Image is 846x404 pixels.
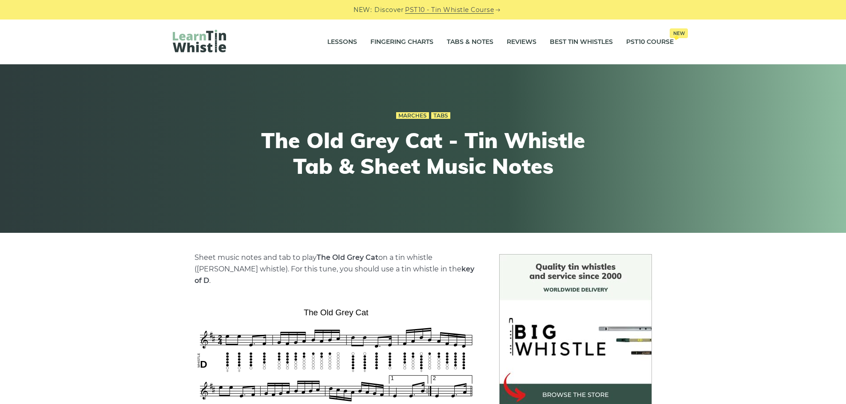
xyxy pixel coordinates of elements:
strong: key of D [195,265,474,285]
a: Lessons [327,31,357,53]
a: Reviews [507,31,536,53]
a: PST10 CourseNew [626,31,674,53]
a: Fingering Charts [370,31,433,53]
strong: The Old Grey Cat [317,253,378,262]
a: Marches [396,112,429,119]
a: Tabs & Notes [447,31,493,53]
p: Sheet music notes and tab to play on a tin whistle ([PERSON_NAME] whistle). For this tune, you sh... [195,252,478,286]
a: Tabs [431,112,450,119]
a: Best Tin Whistles [550,31,613,53]
h1: The Old Grey Cat - Tin Whistle Tab & Sheet Music Notes [260,128,587,179]
img: LearnTinWhistle.com [173,30,226,52]
span: New [670,28,688,38]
